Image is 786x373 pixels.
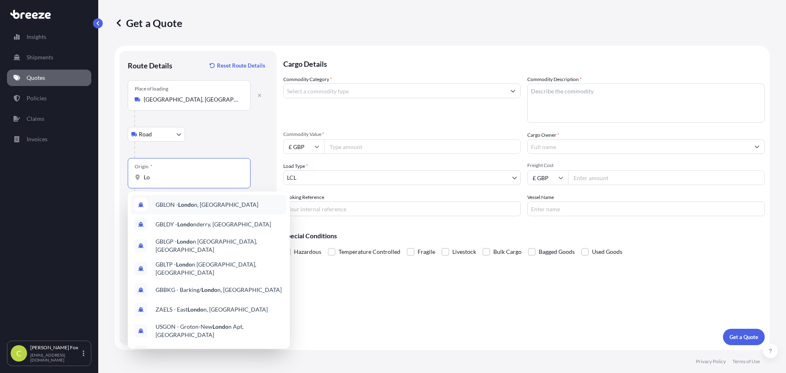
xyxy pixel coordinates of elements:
span: C [16,349,21,357]
span: Bulk Cargo [493,246,522,258]
input: Full name [528,139,750,154]
div: Origin [135,163,152,170]
p: Route Details [128,61,172,70]
p: Insights [27,33,46,41]
p: [PERSON_NAME] Fox [30,344,81,351]
b: Londo [177,221,193,228]
p: Reset Route Details [217,61,265,70]
span: Fragile [418,246,435,258]
button: Show suggestions [750,139,764,154]
button: Select transport [128,127,185,142]
b: Londo [201,286,217,293]
div: Show suggestions [128,192,290,349]
p: Terms of Use [732,358,760,365]
span: Freight Cost [527,162,765,169]
input: Your internal reference [283,201,521,216]
input: Select a commodity type [284,84,506,98]
p: Privacy Policy [696,358,726,365]
span: Livestock [452,246,476,258]
span: GBLON - n, [GEOGRAPHIC_DATA] [156,201,258,209]
p: Invoices [27,135,47,143]
input: Origin [144,173,240,181]
span: GBLTP - n [GEOGRAPHIC_DATA], [GEOGRAPHIC_DATA] [156,260,283,277]
b: Londo [177,238,193,245]
span: Road [139,130,152,138]
span: Used Goods [592,246,622,258]
label: Cargo Owner [527,131,559,139]
input: Enter name [527,201,765,216]
input: Enter amount [568,170,765,185]
span: GBBKG - Barking/ n, [GEOGRAPHIC_DATA] [156,286,282,294]
span: LCL [287,174,296,182]
span: GBLGP - n [GEOGRAPHIC_DATA], [GEOGRAPHIC_DATA] [156,237,283,254]
span: GBLDY - nderry, [GEOGRAPHIC_DATA] [156,220,271,228]
b: Londo [187,306,203,313]
span: Commodity Value [283,131,521,138]
p: Special Conditions [283,233,765,239]
b: Londo [178,201,194,208]
label: Booking Reference [283,193,324,201]
p: Quotes [27,74,45,82]
p: Claims [27,115,44,123]
p: Shipments [27,53,53,61]
p: Get a Quote [115,16,182,29]
label: Commodity Category [283,75,332,84]
span: ZAELS - East n, [GEOGRAPHIC_DATA] [156,305,268,314]
p: Policies [27,94,47,102]
b: Londo [192,348,208,355]
span: Bagged Goods [539,246,575,258]
div: Place of loading [135,86,168,92]
span: USNQV - New n, [GEOGRAPHIC_DATA] [156,348,272,356]
span: Hazardous [294,246,321,258]
input: Place of loading [144,95,240,104]
span: USGON - Groton-New n Apt, [GEOGRAPHIC_DATA] [156,323,283,339]
span: Load Type [283,162,308,170]
button: Show suggestions [506,84,520,98]
b: Londo [212,323,228,330]
p: Get a Quote [730,333,758,341]
b: Londo [176,261,192,268]
span: Temperature Controlled [339,246,400,258]
label: Commodity Description [527,75,582,84]
p: [EMAIL_ADDRESS][DOMAIN_NAME] [30,353,81,362]
input: Type amount [324,139,521,154]
p: Cargo Details [283,51,765,75]
label: Vessel Name [527,193,554,201]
